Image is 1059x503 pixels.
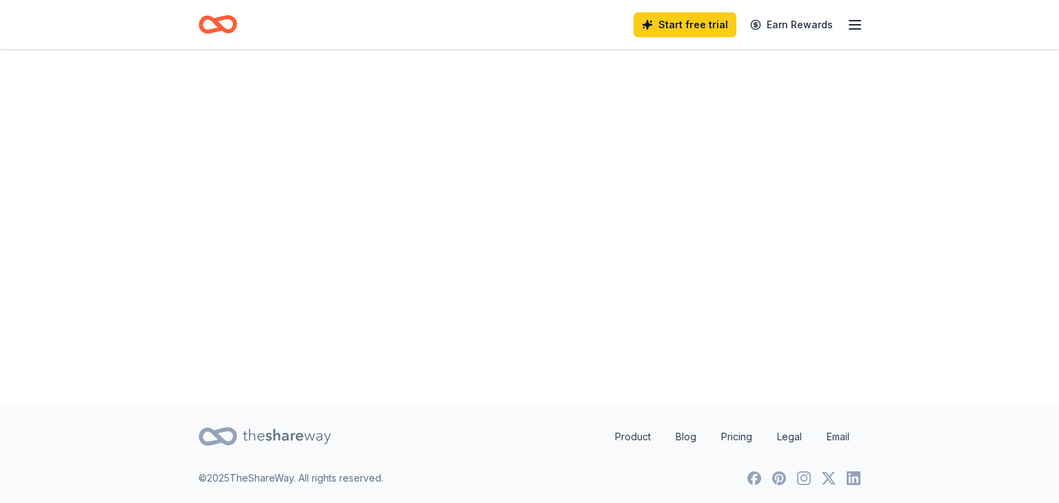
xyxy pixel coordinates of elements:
nav: quick links [604,423,860,451]
a: Blog [665,423,707,451]
p: © 2025 TheShareWay. All rights reserved. [199,470,383,486]
a: Start free trial [634,12,736,37]
a: Email [816,423,860,451]
a: Pricing [710,423,763,451]
a: Product [604,423,662,451]
a: Earn Rewards [742,12,841,37]
a: Legal [766,423,813,451]
a: Home [199,8,237,41]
